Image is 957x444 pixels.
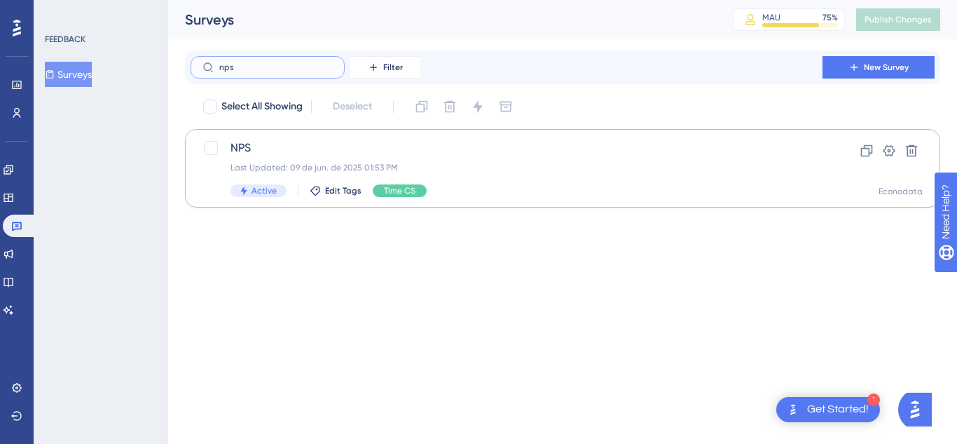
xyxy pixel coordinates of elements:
[856,8,940,31] button: Publish Changes
[785,401,801,418] img: launcher-image-alternative-text
[45,34,85,45] div: FEEDBACK
[310,185,362,196] button: Edit Tags
[230,140,783,156] span: NPS
[822,12,838,23] div: 75 %
[807,402,869,417] div: Get Started!
[230,162,783,173] div: Last Updated: 09 de jun. de 2025 01:53 PM
[45,62,92,87] button: Surveys
[221,98,303,115] span: Select All Showing
[879,186,923,197] div: Econodata
[333,98,372,115] span: Deselect
[320,94,385,119] button: Deselect
[325,185,362,196] span: Edit Tags
[384,185,415,196] span: Time CS
[252,185,277,196] span: Active
[762,12,780,23] div: MAU
[219,62,333,72] input: Search
[383,62,403,73] span: Filter
[864,62,909,73] span: New Survey
[33,4,88,20] span: Need Help?
[185,10,698,29] div: Surveys
[776,397,880,422] div: Open Get Started! checklist, remaining modules: 1
[865,14,932,25] span: Publish Changes
[898,389,940,431] iframe: UserGuiding AI Assistant Launcher
[350,56,420,79] button: Filter
[867,393,880,406] div: 1
[822,56,935,79] button: New Survey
